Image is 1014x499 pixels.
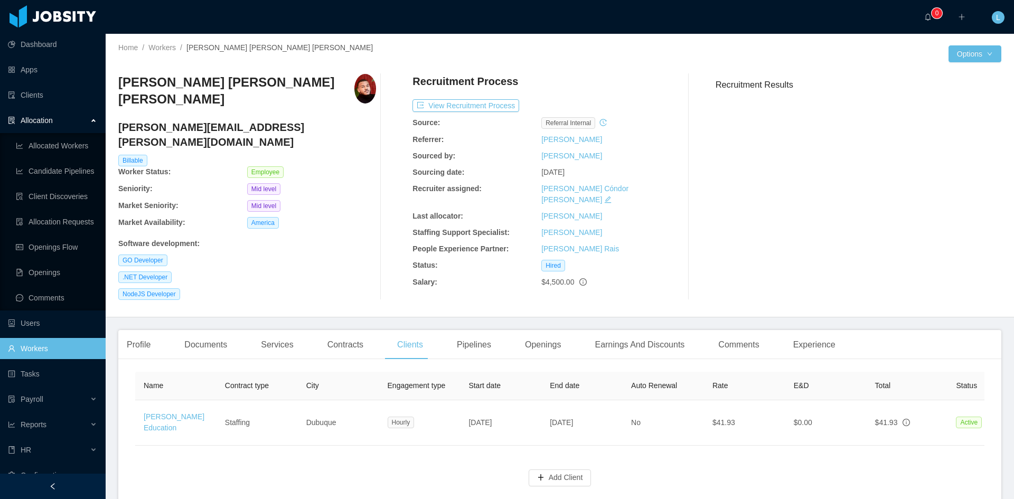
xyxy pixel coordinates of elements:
[354,74,376,103] img: 856aed3b-8a36-43bf-9d35-3f233b329718.jpeg
[875,418,898,427] span: $41.93
[247,217,279,229] span: America
[932,8,942,18] sup: 0
[412,184,482,193] b: Recruiter assigned:
[247,200,280,212] span: Mid level
[468,418,492,427] span: [DATE]
[118,43,138,52] a: Home
[8,59,97,80] a: icon: appstoreApps
[21,420,46,429] span: Reports
[541,117,595,129] span: Referral internal
[716,78,1001,91] h3: Recruitment Results
[412,168,464,176] b: Sourcing date:
[118,155,147,166] span: Billable
[144,381,163,390] span: Name
[16,135,97,156] a: icon: line-chartAllocated Workers
[118,201,179,210] b: Market Seniority:
[306,381,319,390] span: City
[8,472,15,479] i: icon: setting
[704,400,785,446] td: $41.93
[8,446,15,454] i: icon: book
[956,381,977,390] span: Status
[710,330,767,360] div: Comments
[412,278,437,286] b: Salary:
[16,287,97,308] a: icon: messageComments
[412,101,519,110] a: icon: exportView Recruitment Process
[118,120,376,149] h4: [PERSON_NAME][EMAIL_ADDRESS][PERSON_NAME][DOMAIN_NAME]
[712,381,728,390] span: Rate
[541,278,574,286] span: $4,500.00
[118,288,180,300] span: NodeJS Developer
[412,261,437,269] b: Status:
[8,117,15,124] i: icon: solution
[541,244,619,253] a: [PERSON_NAME] Rais
[958,13,965,21] i: icon: plus
[16,161,97,182] a: icon: line-chartCandidate Pipelines
[412,152,455,160] b: Sourced by:
[468,381,501,390] span: Start date
[16,211,97,232] a: icon: file-doneAllocation Requests
[225,381,269,390] span: Contract type
[142,43,144,52] span: /
[631,381,677,390] span: Auto Renewal
[8,338,97,359] a: icon: userWorkers
[579,278,587,286] span: info-circle
[785,330,844,360] div: Experience
[247,166,284,178] span: Employee
[956,417,982,428] span: Active
[319,330,372,360] div: Contracts
[118,218,185,227] b: Market Availability:
[16,237,97,258] a: icon: idcardOpenings Flow
[252,330,302,360] div: Services
[412,74,518,89] h4: Recruitment Process
[16,262,97,283] a: icon: file-textOpenings
[388,417,415,428] span: Hourly
[21,116,53,125] span: Allocation
[586,330,693,360] div: Earnings And Discounts
[8,313,97,334] a: icon: robotUsers
[604,196,612,203] i: icon: edit
[144,412,204,432] a: [PERSON_NAME] Education
[541,212,602,220] a: [PERSON_NAME]
[517,330,570,360] div: Openings
[412,228,510,237] b: Staffing Support Specialist:
[8,34,97,55] a: icon: pie-chartDashboard
[176,330,236,360] div: Documents
[541,184,628,204] a: [PERSON_NAME] Cóndor [PERSON_NAME]
[8,84,97,106] a: icon: auditClients
[541,260,565,271] span: Hired
[8,421,15,428] i: icon: line-chart
[599,119,607,126] i: icon: history
[118,74,354,108] h3: [PERSON_NAME] [PERSON_NAME] [PERSON_NAME]
[541,135,602,144] a: [PERSON_NAME]
[298,400,379,446] td: Dubuque
[118,271,172,283] span: .NET Developer
[448,330,500,360] div: Pipelines
[8,363,97,384] a: icon: profileTasks
[903,419,910,426] span: info-circle
[118,255,167,266] span: GO Developer
[118,167,171,176] b: Worker Status:
[118,184,153,193] b: Seniority:
[412,135,444,144] b: Referrer:
[924,13,932,21] i: icon: bell
[623,400,704,446] td: No
[794,381,809,390] span: E&D
[541,168,565,176] span: [DATE]
[996,11,1000,24] span: L
[541,228,602,237] a: [PERSON_NAME]
[794,418,812,427] span: $0.00
[412,212,463,220] b: Last allocator:
[949,45,1001,62] button: Optionsicon: down
[21,395,43,403] span: Payroll
[541,152,602,160] a: [PERSON_NAME]
[388,381,446,390] span: Engagement type
[118,330,159,360] div: Profile
[118,239,200,248] b: Software development :
[16,186,97,207] a: icon: file-searchClient Discoveries
[412,118,440,127] b: Source:
[8,396,15,403] i: icon: file-protect
[186,43,373,52] span: [PERSON_NAME] [PERSON_NAME] [PERSON_NAME]
[21,446,31,454] span: HR
[550,418,573,427] span: [DATE]
[875,381,891,390] span: Total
